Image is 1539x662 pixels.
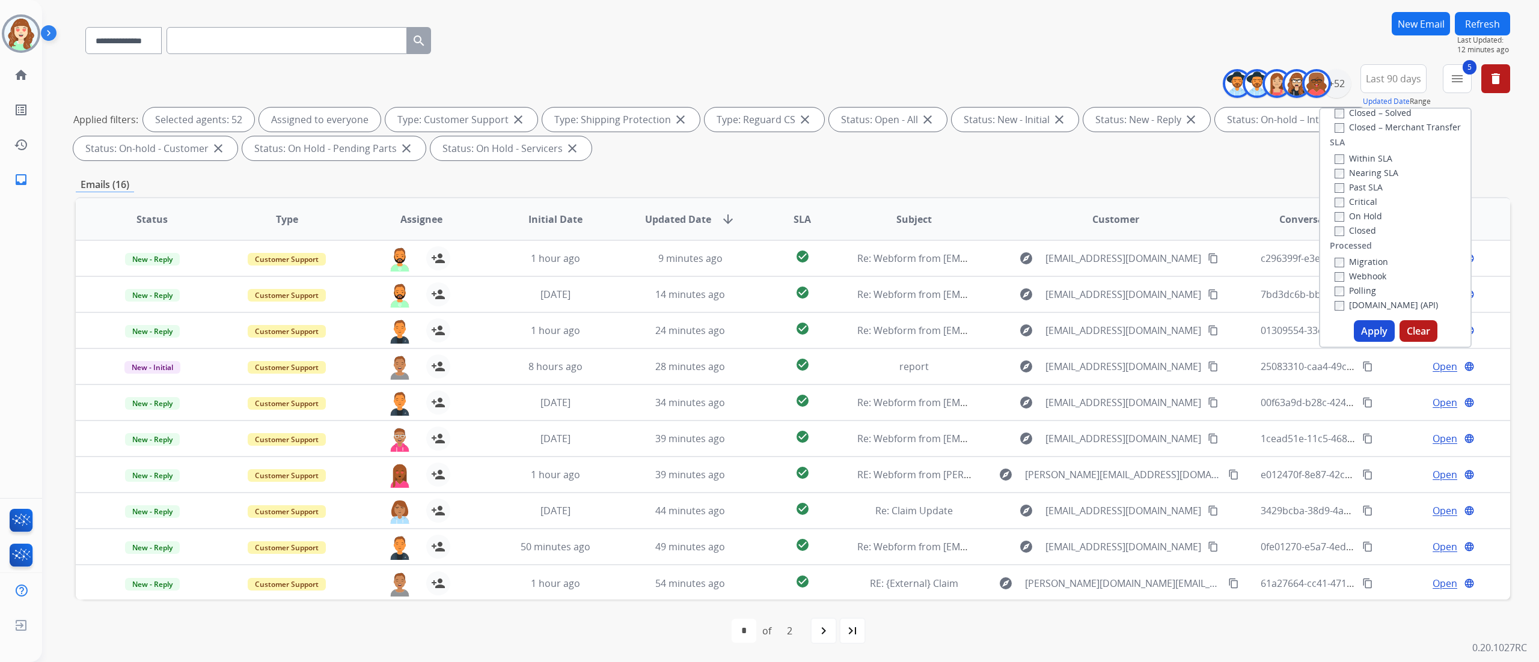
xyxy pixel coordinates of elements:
[531,577,580,590] span: 1 hour ago
[388,390,412,416] img: agent-avatar
[388,535,412,560] img: agent-avatar
[14,68,28,82] mat-icon: home
[14,138,28,152] mat-icon: history
[1261,468,1440,481] span: e012470f-8e87-42c7-b93d-8516b4df435f
[1450,71,1464,86] mat-icon: menu
[1322,69,1351,98] div: +52
[1335,167,1398,178] label: Nearing SLA
[1362,469,1373,480] mat-icon: content_copy
[248,325,326,338] span: Customer Support
[1019,503,1033,518] mat-icon: explore
[1433,503,1457,518] span: Open
[431,323,445,338] mat-icon: person_add
[875,504,953,517] span: Re: Claim Update
[540,288,571,301] span: [DATE]
[777,619,802,643] div: 2
[248,361,326,374] span: Customer Support
[857,252,1146,265] span: Re: Webform from [EMAIL_ADDRESS][DOMAIN_NAME] on [DATE]
[1335,169,1344,178] input: Nearing SLA
[1261,252,1444,265] span: c296399f-e3e4-4a33-8a1a-37b5ceb5a9d8
[1335,299,1438,311] label: [DOMAIN_NAME] (API)
[125,325,180,338] span: New - Reply
[1335,123,1344,133] input: Closed – Merchant Transfer
[1083,108,1210,132] div: Status: New - Reply
[829,108,947,132] div: Status: Open - All
[248,505,326,518] span: Customer Support
[1433,395,1457,410] span: Open
[1433,467,1457,482] span: Open
[645,212,711,226] span: Updated Date
[899,360,929,373] span: report
[1335,153,1392,164] label: Within SLA
[540,396,571,409] span: [DATE]
[1433,576,1457,591] span: Open
[795,393,810,408] mat-icon: check_circle
[76,177,134,192] p: Emails (16)
[73,136,237,160] div: Status: On-hold - Customer
[1335,198,1344,207] input: Critical
[1464,541,1475,552] mat-icon: language
[125,469,180,482] span: New - Reply
[1208,541,1219,552] mat-icon: content_copy
[1261,432,1444,445] span: 1cead51e-11c5-4687-8292-d875b98f6377
[1335,183,1344,193] input: Past SLA
[1215,108,1371,132] div: Status: On-hold – Internal
[795,285,810,300] mat-icon: check_circle
[896,212,932,226] span: Subject
[1335,272,1344,282] input: Webhook
[795,357,810,372] mat-icon: check_circle
[431,576,445,591] mat-icon: person_add
[762,624,771,638] div: of
[1208,433,1219,444] mat-icon: content_copy
[388,571,412,597] img: agent-avatar
[655,504,725,517] span: 44 minutes ago
[1261,324,1445,337] span: 01309554-33e2-4a68-97a6-8eb24277fed4
[1354,320,1395,342] button: Apply
[431,251,445,266] mat-icon: person_add
[952,108,1079,132] div: Status: New - Initial
[73,112,138,127] p: Applied filters:
[1045,323,1201,338] span: [EMAIL_ADDRESS][DOMAIN_NAME]
[795,321,810,336] mat-icon: check_circle
[431,431,445,446] mat-icon: person_add
[1433,359,1457,374] span: Open
[388,354,412,380] img: agent-avatar
[1208,397,1219,408] mat-icon: content_copy
[798,112,812,127] mat-icon: close
[4,17,38,50] img: avatar
[795,466,810,480] mat-icon: check_circle
[1019,431,1033,446] mat-icon: explore
[388,282,412,308] img: agent-avatar
[1045,503,1201,518] span: [EMAIL_ADDRESS][DOMAIN_NAME]
[1464,433,1475,444] mat-icon: language
[412,34,426,48] mat-icon: search
[1472,640,1527,655] p: 0.20.1027RC
[1208,505,1219,516] mat-icon: content_copy
[1362,397,1373,408] mat-icon: content_copy
[1463,60,1476,74] span: 5
[999,576,1013,591] mat-icon: explore
[248,433,326,446] span: Customer Support
[1019,359,1033,374] mat-icon: explore
[857,288,1146,301] span: Re: Webform from [EMAIL_ADDRESS][DOMAIN_NAME] on [DATE]
[655,288,725,301] span: 14 minutes ago
[1362,361,1373,372] mat-icon: content_copy
[1228,469,1239,480] mat-icon: content_copy
[1455,12,1510,35] button: Refresh
[795,430,810,444] mat-icon: check_circle
[655,468,725,481] span: 39 minutes ago
[211,141,225,156] mat-icon: close
[248,469,326,482] span: Customer Support
[388,427,412,452] img: agent-avatar
[124,361,180,374] span: New - Initial
[857,432,1146,445] span: Re: Webform from [EMAIL_ADDRESS][DOMAIN_NAME] on [DATE]
[1261,577,1446,590] span: 61a27664-cc41-4717-9535-405a453009bd
[565,141,580,156] mat-icon: close
[1335,225,1376,236] label: Closed
[248,578,326,591] span: Customer Support
[431,503,445,518] mat-icon: person_add
[1045,287,1201,302] span: [EMAIL_ADDRESS][DOMAIN_NAME]
[1464,469,1475,480] mat-icon: language
[795,574,810,589] mat-icon: check_circle
[1366,76,1421,81] span: Last 90 days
